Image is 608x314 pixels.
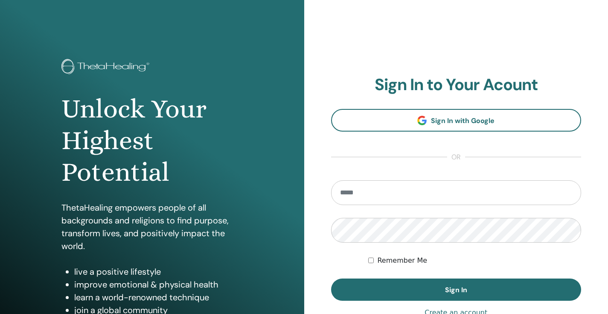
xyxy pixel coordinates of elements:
li: improve emotional & physical health [74,278,243,291]
label: Remember Me [377,255,427,266]
p: ThetaHealing empowers people of all backgrounds and religions to find purpose, transform lives, a... [61,201,243,252]
h2: Sign In to Your Acount [331,75,582,95]
li: live a positive lifestyle [74,265,243,278]
span: Sign In [445,285,467,294]
span: Sign In with Google [431,116,495,125]
button: Sign In [331,279,582,301]
li: learn a world-renowned technique [74,291,243,304]
div: Keep me authenticated indefinitely or until I manually logout [368,255,581,266]
a: Sign In with Google [331,109,582,132]
h1: Unlock Your Highest Potential [61,93,243,188]
span: or [447,152,465,162]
